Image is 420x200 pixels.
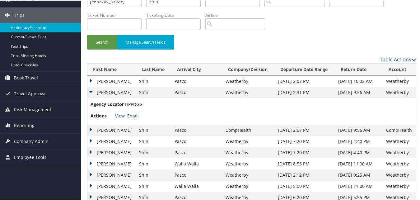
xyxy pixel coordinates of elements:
[222,158,275,169] td: Weatherby
[146,12,205,18] label: Ticketing Date
[14,149,46,164] span: Employee Tools
[87,169,136,180] td: [PERSON_NAME]
[335,180,383,191] td: [DATE] 11:00 AM
[275,158,335,169] td: [DATE] 8:55 PM
[91,100,124,107] span: Agency Locator
[171,63,223,75] th: Arrival City: activate to sort column ascending
[222,124,275,135] td: CompHealth
[136,135,171,146] td: Shin
[171,158,223,169] td: Walla Walla
[136,146,171,158] td: Shin
[335,75,383,86] td: [DATE] 10:02 AM
[275,86,335,98] td: [DATE] 2:31 PM
[383,158,416,169] td: Weatherby
[222,180,275,191] td: Weatherby
[275,169,335,180] td: [DATE] 2:12 PM
[171,169,223,180] td: Pasco
[171,146,223,158] td: Pasco
[205,12,270,18] label: Airline
[222,86,275,98] td: Weatherby
[171,86,223,98] td: Pasco
[275,63,335,75] th: Departure Date Range: activate to sort column ascending
[136,124,171,135] td: Shin
[14,133,49,149] span: Company Admin
[335,124,383,135] td: [DATE] 9:56 AM
[171,75,223,86] td: Pasco
[87,158,136,169] td: [PERSON_NAME]
[127,112,139,118] a: Email
[136,158,171,169] td: Shin
[335,169,383,180] td: [DATE] 9:25 AM
[383,169,416,180] td: Weatherby
[275,146,335,158] td: [DATE] 7:20 PM
[136,169,171,180] td: Shin
[222,75,275,86] td: Weatherby
[91,112,114,119] span: Actions
[275,124,335,135] td: [DATE] 2:07 PM
[380,55,416,62] a: Table Actions
[87,180,136,191] td: [PERSON_NAME]
[222,146,275,158] td: Weatherby
[275,135,335,146] td: [DATE] 7:20 PM
[335,158,383,169] td: [DATE] 11:00 AM
[136,86,171,98] td: Shin
[14,7,25,22] span: Trips
[383,124,416,135] td: CompHealth
[14,85,47,101] span: Travel Approval
[383,75,416,86] td: Weatherby
[335,146,383,158] td: [DATE] 4:40 PM
[222,63,275,75] th: Company/Division
[87,75,136,86] td: [PERSON_NAME]
[136,75,171,86] td: Shin
[87,34,117,49] button: Search
[14,117,35,133] span: Reporting
[383,63,416,75] th: Account: activate to sort column ascending
[87,86,136,98] td: [PERSON_NAME]
[87,135,136,146] td: [PERSON_NAME]
[335,86,383,98] td: [DATE] 9:56 AM
[87,124,136,135] td: [PERSON_NAME]
[136,180,171,191] td: Shin
[87,12,146,18] label: Ticket Number
[335,63,383,75] th: Return Date: activate to sort column ascending
[115,112,125,118] a: View
[14,69,38,85] span: Book Travel
[335,135,383,146] td: [DATE] 4:40 PM
[171,124,223,135] td: Pasco
[383,135,416,146] td: Weatherby
[87,146,136,158] td: [PERSON_NAME]
[383,146,416,158] td: Weatherby
[383,86,416,98] td: Weatherby
[117,34,174,49] button: Manage Search Fields
[115,112,139,118] span: |
[275,75,335,86] td: [DATE] 2:07 PM
[222,169,275,180] td: Weatherby
[171,135,223,146] td: Pasco
[383,180,416,191] td: Weatherby
[14,101,51,117] span: Risk Management
[125,101,142,107] span: HPPDGG
[136,63,171,75] th: Last Name: activate to sort column ascending
[171,180,223,191] td: Walla Walla
[275,180,335,191] td: [DATE] 5:00 PM
[222,135,275,146] td: Weatherby
[87,63,136,75] th: First Name: activate to sort column ascending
